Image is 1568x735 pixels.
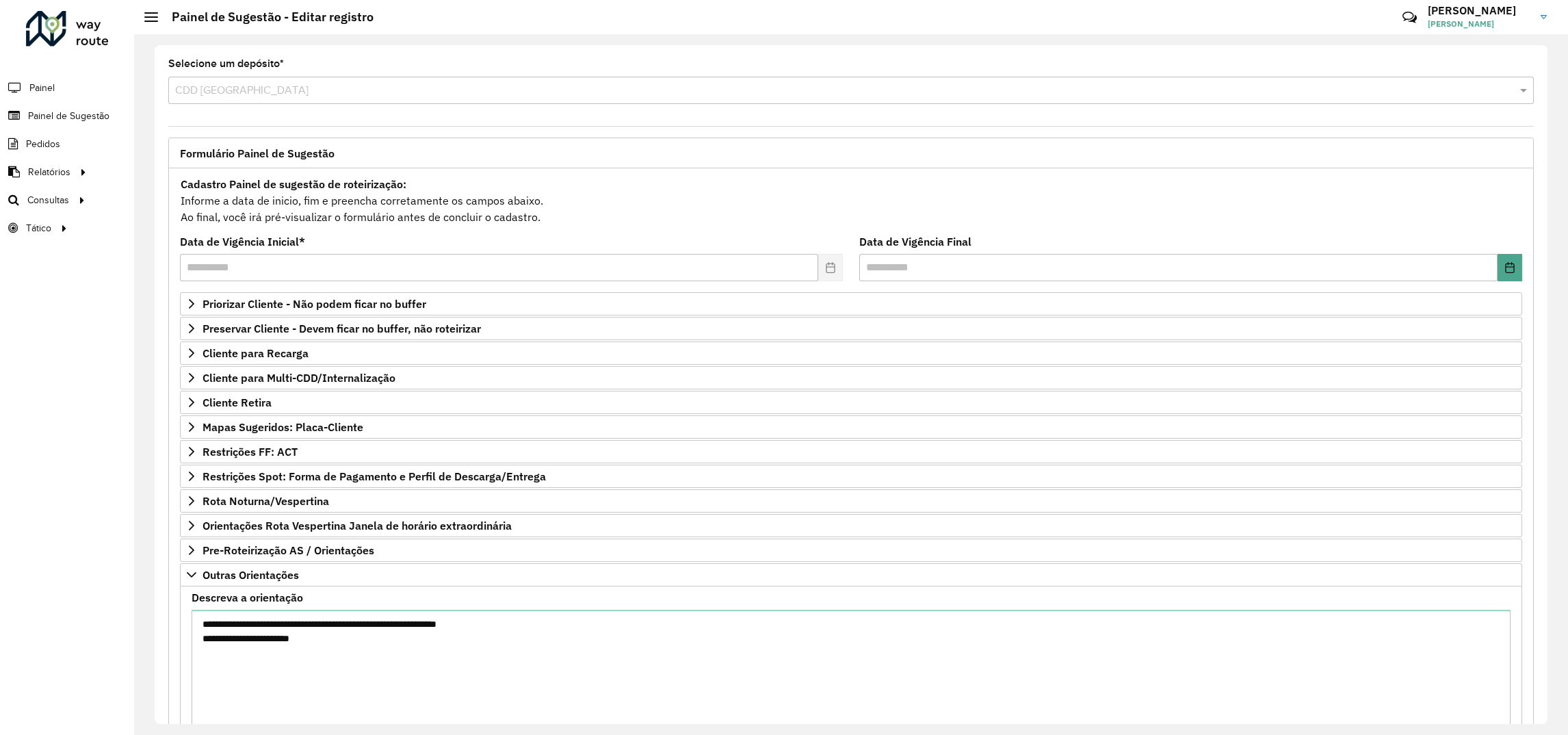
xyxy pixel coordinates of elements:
span: Relatórios [28,165,70,179]
h2: Painel de Sugestão - Editar registro [158,10,374,25]
span: Tático [26,221,51,235]
span: Pedidos [26,137,60,151]
span: Formulário Painel de Sugestão [180,148,335,159]
a: Orientações Rota Vespertina Janela de horário extraordinária [180,514,1522,537]
label: Data de Vigência Final [859,233,971,250]
a: Preservar Cliente - Devem ficar no buffer, não roteirizar [180,317,1522,340]
a: Restrições FF: ACT [180,440,1522,463]
a: Restrições Spot: Forma de Pagamento e Perfil de Descarga/Entrega [180,465,1522,488]
span: Cliente para Multi-CDD/Internalização [202,372,395,383]
div: Informe a data de inicio, fim e preencha corretamente os campos abaixo. Ao final, você irá pré-vi... [180,175,1522,226]
span: Rota Noturna/Vespertina [202,495,329,506]
a: Outras Orientações [180,563,1522,586]
span: Painel [29,81,55,95]
label: Descreva a orientação [192,589,303,606]
a: Rota Noturna/Vespertina [180,489,1522,513]
label: Data de Vigência Inicial [180,233,305,250]
span: [PERSON_NAME] [1428,18,1530,30]
span: Mapas Sugeridos: Placa-Cliente [202,422,363,433]
a: Cliente para Recarga [180,341,1522,365]
span: Orientações Rota Vespertina Janela de horário extraordinária [202,520,512,531]
span: Outras Orientações [202,569,299,580]
span: Priorizar Cliente - Não podem ficar no buffer [202,298,426,309]
h3: [PERSON_NAME] [1428,4,1530,17]
a: Priorizar Cliente - Não podem ficar no buffer [180,292,1522,315]
span: Pre-Roteirização AS / Orientações [202,545,374,556]
span: Restrições Spot: Forma de Pagamento e Perfil de Descarga/Entrega [202,471,546,482]
button: Choose Date [1498,254,1522,281]
a: Pre-Roteirização AS / Orientações [180,539,1522,562]
span: Consultas [27,193,69,207]
a: Mapas Sugeridos: Placa-Cliente [180,415,1522,439]
span: Cliente para Recarga [202,348,309,359]
a: Cliente para Multi-CDD/Internalização [180,366,1522,389]
span: Painel de Sugestão [28,109,109,123]
span: Cliente Retira [202,397,272,408]
strong: Cadastro Painel de sugestão de roteirização: [181,177,406,191]
a: Cliente Retira [180,391,1522,414]
span: Restrições FF: ACT [202,446,298,457]
label: Selecione um depósito [168,55,284,72]
span: Preservar Cliente - Devem ficar no buffer, não roteirizar [202,323,481,334]
a: Contato Rápido [1395,3,1424,32]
